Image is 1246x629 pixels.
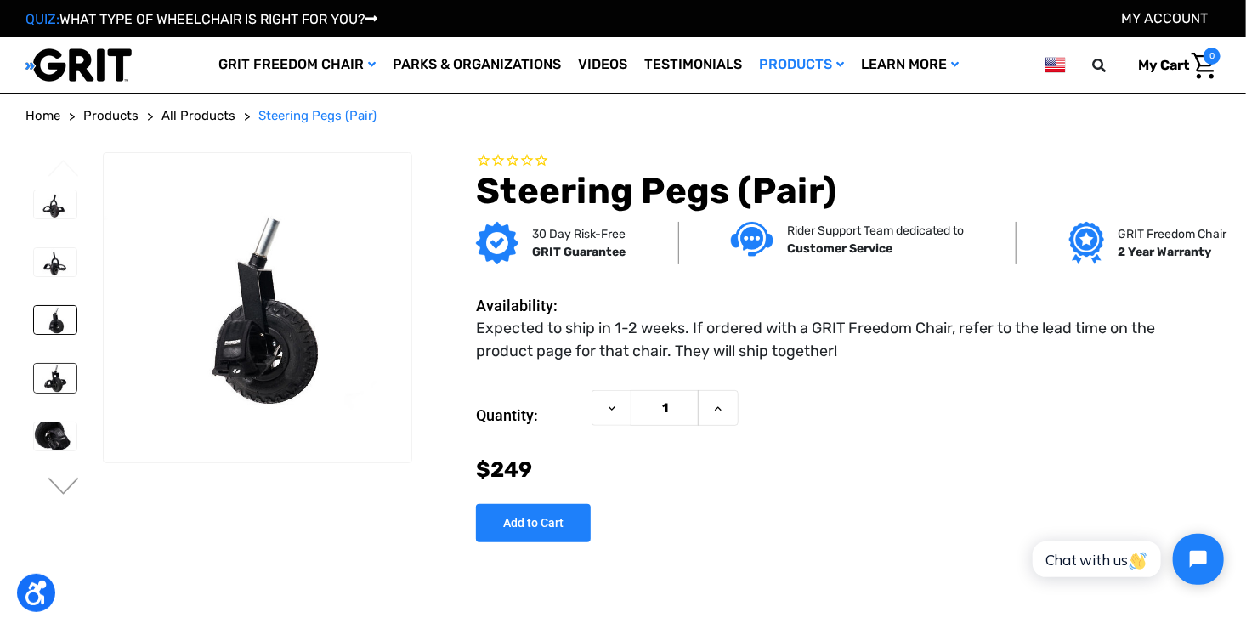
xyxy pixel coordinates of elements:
[1014,519,1238,599] iframe: Tidio Chat
[210,37,384,93] a: GRIT Freedom Chair
[104,205,411,411] img: GRIT Steering Pegs: side view of steering pedals for use maneuvering and resting feet while using...
[83,106,139,126] a: Products
[532,245,626,259] strong: GRIT Guarantee
[34,248,76,276] img: GRIT Steering Pegs: pair of foot rests with velcro straps attached to front mountainboard caster ...
[46,478,82,498] button: Go to slide 2 of 2
[750,37,852,93] a: Products
[1121,10,1208,26] a: Account
[476,504,591,542] input: Add to Cart
[1192,53,1216,79] img: Cart
[636,37,750,93] a: Testimonials
[532,225,626,243] p: 30 Day Risk-Free
[25,11,59,27] span: QUIZ:
[258,108,377,123] span: Steering Pegs (Pair)
[161,106,235,126] a: All Products
[476,152,1221,171] span: Rated 0.0 out of 5 stars 0 reviews
[476,457,532,482] span: $249
[476,222,518,264] img: GRIT Guarantee
[852,37,967,93] a: Learn More
[25,106,60,126] a: Home
[1118,245,1211,259] strong: 2 Year Warranty
[476,170,1221,212] h1: Steering Pegs (Pair)
[1069,222,1104,264] img: Grit freedom
[25,48,132,82] img: GRIT All-Terrain Wheelchair and Mobility Equipment
[1100,48,1125,83] input: Search
[1138,57,1189,73] span: My Cart
[731,222,773,257] img: Customer service
[787,222,964,240] p: Rider Support Team dedicated to
[25,108,60,123] span: Home
[83,108,139,123] span: Products
[34,364,76,392] img: GRIT Steering Pegs: steering pedals to steer GRIT Freedom Chair or for rider to stretch legs out ...
[384,37,569,93] a: Parks & Organizations
[46,160,82,180] button: Go to slide 2 of 2
[476,390,583,441] label: Quantity:
[476,317,1212,363] dd: Expected to ship in 1-2 weeks. If ordered with a GRIT Freedom Chair, refer to the lead time on th...
[1118,225,1226,243] p: GRIT Freedom Chair
[34,422,76,450] img: GRIT Steering Pegs: close up of velcro strap on top of one side of pedals mounted to front caster...
[34,306,76,334] img: GRIT Steering Pegs: side view of steering pedals for use maneuvering and resting feet while using...
[258,106,377,126] a: Steering Pegs (Pair)
[1045,54,1066,76] img: us.png
[476,294,583,317] dt: Availability:
[25,106,1221,126] nav: Breadcrumb
[25,11,377,27] a: QUIZ:WHAT TYPE OF WHEELCHAIR IS RIGHT FOR YOU?
[1125,48,1221,83] a: Cart with 0 items
[1204,48,1221,65] span: 0
[787,241,892,256] strong: Customer Service
[161,108,235,123] span: All Products
[569,37,636,93] a: Videos
[34,190,76,218] img: GRIT Steering Pegs: pair of foot rests attached to front mountainboard caster wheel of GRIT Freed...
